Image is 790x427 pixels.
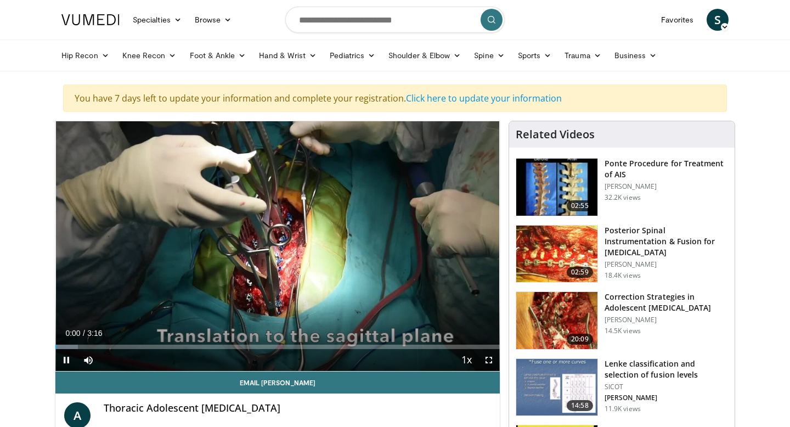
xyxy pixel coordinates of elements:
button: Playback Rate [456,349,478,371]
span: 0:00 [65,329,80,338]
h3: Ponte Procedure for Treatment of AIS [605,158,728,180]
div: Progress Bar [55,345,500,349]
button: Fullscreen [478,349,500,371]
h4: Related Videos [516,128,595,141]
a: Click here to update your information [406,92,562,104]
span: 02:55 [567,200,593,211]
a: Shoulder & Elbow [382,44,467,66]
a: Knee Recon [116,44,183,66]
div: You have 7 days left to update your information and complete your registration. [63,85,727,112]
a: Browse [188,9,239,31]
p: 32.2K views [605,193,641,202]
a: 20:09 Correction Strategies in Adolescent [MEDICAL_DATA] [PERSON_NAME] 14.5K views [516,291,728,350]
p: 18.4K views [605,271,641,280]
p: [PERSON_NAME] [605,182,728,191]
a: Foot & Ankle [183,44,253,66]
a: Business [608,44,664,66]
a: Trauma [558,44,608,66]
span: 02:59 [567,267,593,278]
button: Mute [77,349,99,371]
h4: Thoracic Adolescent [MEDICAL_DATA] [104,402,491,414]
h3: Lenke classification and selection of fusion levels [605,358,728,380]
img: 1748410_3.png.150x105_q85_crop-smart_upscale.jpg [516,226,597,283]
img: Ponte_Procedure_for_Scoliosis_100000344_3.jpg.150x105_q85_crop-smart_upscale.jpg [516,159,597,216]
img: VuMedi Logo [61,14,120,25]
p: [PERSON_NAME] [605,394,728,402]
a: Email [PERSON_NAME] [55,372,500,394]
input: Search topics, interventions [285,7,505,33]
a: S [707,9,729,31]
a: Hand & Wrist [252,44,323,66]
a: 14:58 Lenke classification and selection of fusion levels SICOT [PERSON_NAME] 11.9K views [516,358,728,417]
button: Pause [55,349,77,371]
p: [PERSON_NAME] [605,316,728,324]
span: 14:58 [567,400,593,411]
p: SICOT [605,383,728,391]
a: Pediatrics [323,44,382,66]
a: 02:59 Posterior Spinal Instrumentation & Fusion for [MEDICAL_DATA] [PERSON_NAME] 18.4K views [516,225,728,283]
h3: Posterior Spinal Instrumentation & Fusion for [MEDICAL_DATA] [605,225,728,258]
a: Spine [467,44,511,66]
video-js: Video Player [55,121,500,372]
span: 20:09 [567,334,593,345]
a: Sports [511,44,558,66]
a: 02:55 Ponte Procedure for Treatment of AIS [PERSON_NAME] 32.2K views [516,158,728,216]
img: 297964_0000_1.png.150x105_q85_crop-smart_upscale.jpg [516,359,597,416]
img: newton_ais_1.png.150x105_q85_crop-smart_upscale.jpg [516,292,597,349]
p: 14.5K views [605,327,641,335]
span: 3:16 [87,329,102,338]
a: Favorites [654,9,700,31]
span: / [83,329,85,338]
a: Hip Recon [55,44,116,66]
a: Specialties [126,9,188,31]
p: 11.9K views [605,404,641,413]
p: [PERSON_NAME] [605,260,728,269]
h3: Correction Strategies in Adolescent [MEDICAL_DATA] [605,291,728,313]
